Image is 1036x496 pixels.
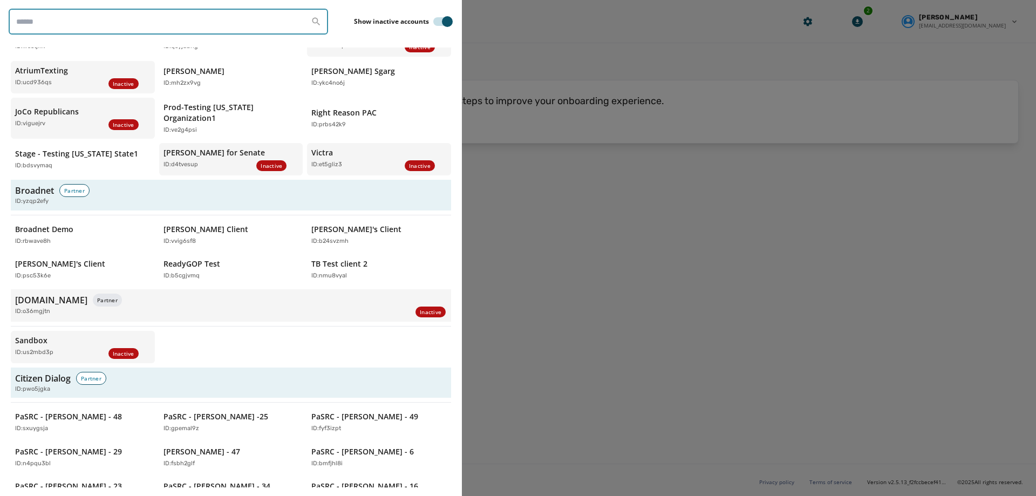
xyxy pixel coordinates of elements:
div: Partner [76,372,106,385]
p: [PERSON_NAME] [163,66,224,77]
p: ID: prbs42k9 [311,120,346,130]
button: ReadyGOP TestID:b5cgjvmq [159,254,303,285]
div: Inactive [256,160,287,171]
p: ID: b24svzmh [311,237,349,246]
p: AtriumTexting [15,65,68,76]
p: ReadyGOP Test [163,259,220,269]
p: PaSRC - [PERSON_NAME] -25 [163,411,268,422]
button: TB Test client 2ID:nmu8vyal [307,254,451,285]
p: ID: vvig6sf8 [163,237,196,246]
span: ID: o36mgjtn [15,307,50,316]
p: TB Test client 2 [311,259,367,269]
p: ID: b5cgjvmq [163,271,200,281]
p: ID: n4pqu3bl [15,459,51,468]
p: PaSRC - [PERSON_NAME] - 23 [15,481,122,492]
p: ID: fsbh2glf [163,459,195,468]
button: [PERSON_NAME] SgargID:ykc4no6j [307,61,451,93]
p: Prod-Testing [US_STATE] Organization1 [163,102,288,124]
h3: Citizen Dialog [15,372,71,385]
p: ID: gpemal9z [163,424,199,433]
p: Sandbox [15,335,47,346]
p: Broadnet Demo [15,224,73,235]
button: Broadnet DemoID:rbwave8h [11,220,155,250]
p: [PERSON_NAME] for Senate [163,147,265,158]
button: PaSRC - [PERSON_NAME] - 49ID:fyf3izpt [307,407,451,438]
p: ID: bdsvymaq [15,161,52,171]
button: [PERSON_NAME] for SenateID:d4tvesupInactive [159,143,303,175]
button: [PERSON_NAME]'s ClientID:psc53k6e [11,254,155,285]
button: Right Reason PACID:prbs42k9 [307,98,451,139]
button: [PERSON_NAME]ID:mh2zx9vg [159,61,303,93]
div: Inactive [405,160,435,171]
button: PaSRC - [PERSON_NAME] - 29ID:n4pqu3bl [11,442,155,473]
p: [PERSON_NAME]'s Client [15,259,105,269]
p: ID: bmfjhl8i [311,459,343,468]
button: SandboxID:us2mbd3pInactive [11,331,155,363]
p: ID: sxuygsja [15,424,48,433]
p: ID: psc53k6e [15,271,51,281]
p: PaSRC - [PERSON_NAME] - 48 [15,411,122,422]
span: ID: yzqp2efy [15,197,49,206]
p: ID: ucd936qs [15,78,52,87]
p: ID: nmu8vyal [311,271,347,281]
button: Prod-Testing [US_STATE] Organization1ID:ve2g4psi [159,98,303,139]
p: PaSRC - [PERSON_NAME] - 49 [311,411,418,422]
div: Partner [93,294,122,307]
p: [PERSON_NAME]'s Client [311,224,401,235]
p: ID: mh2zx9vg [163,79,201,88]
p: ID: us2mbd3p [15,348,53,357]
p: [PERSON_NAME] Sgarg [311,66,395,77]
p: JoCo Republicans [15,106,79,117]
h3: [DOMAIN_NAME] [15,294,87,307]
p: ID: fyf3izpt [311,424,341,433]
button: Stage - Testing [US_STATE] State1ID:bdsvymaq [11,143,155,175]
p: [PERSON_NAME] - 47 [163,446,240,457]
span: ID: pwo5jgka [15,385,50,394]
p: Victra [311,147,333,158]
button: [DOMAIN_NAME]PartnerID:o36mgjtnInactive [11,289,451,322]
button: PaSRC - [PERSON_NAME] - 6ID:bmfjhl8i [307,442,451,473]
p: ID: ve2g4psi [163,126,197,135]
label: Show inactive accounts [354,17,429,26]
div: Partner [59,184,90,197]
p: PaSRC - [PERSON_NAME] - 34 [163,481,270,492]
div: Inactive [108,348,139,359]
p: PaSRC - [PERSON_NAME] - 29 [15,446,122,457]
p: ID: d4tvesup [163,160,198,169]
button: JoCo RepublicansID:viguejrvInactive [11,98,155,139]
div: Inactive [108,119,139,130]
button: [PERSON_NAME] ClientID:vvig6sf8 [159,220,303,250]
p: ID: viguejrv [15,119,45,128]
p: ID: et5gliz3 [311,160,342,169]
p: PaSRC - [PERSON_NAME] - 16 [311,481,418,492]
p: PaSRC - [PERSON_NAME] - 6 [311,446,414,457]
p: Stage - Testing [US_STATE] State1 [15,148,138,159]
button: [PERSON_NAME]'s ClientID:b24svzmh [307,220,451,250]
p: [PERSON_NAME] Client [163,224,248,235]
button: PaSRC - [PERSON_NAME] -25ID:gpemal9z [159,407,303,438]
p: ID: rbwave8h [15,237,51,246]
button: Citizen DialogPartnerID:pwo5jgka [11,368,451,398]
div: Inactive [415,307,446,317]
div: Inactive [108,78,139,89]
button: AtriumTextingID:ucd936qsInactive [11,61,155,93]
h3: Broadnet [15,184,54,197]
p: ID: ykc4no6j [311,79,345,88]
button: [PERSON_NAME] - 47ID:fsbh2glf [159,442,303,473]
p: Right Reason PAC [311,107,377,118]
button: PaSRC - [PERSON_NAME] - 48ID:sxuygsja [11,407,155,438]
button: BroadnetPartnerID:yzqp2efy [11,180,451,210]
button: VictraID:et5gliz3Inactive [307,143,451,175]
